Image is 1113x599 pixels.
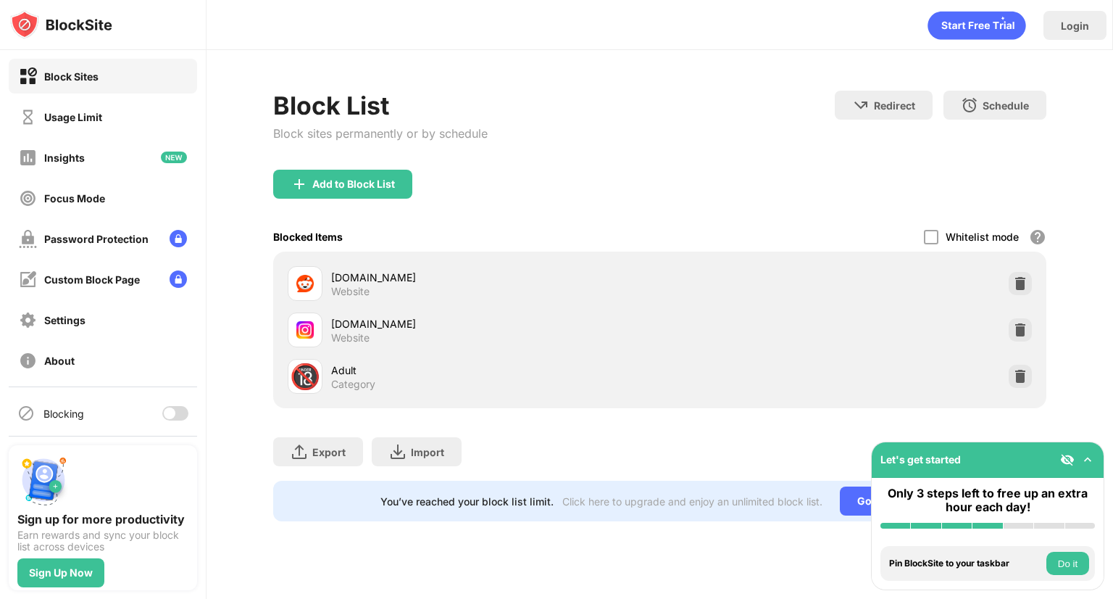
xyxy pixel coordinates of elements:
[1060,453,1075,467] img: eye-not-visible.svg
[44,355,75,367] div: About
[927,11,1026,40] div: animation
[290,362,320,392] div: 🔞
[874,99,915,112] div: Redirect
[43,408,84,420] div: Blocking
[1046,552,1089,575] button: Do it
[19,149,37,167] img: insights-off.svg
[19,67,37,86] img: block-on.svg
[331,331,370,344] div: Website
[17,512,188,526] div: Sign up for more productivity
[840,487,939,516] div: Go Unlimited
[273,126,488,141] div: Block sites permanently or by schedule
[17,405,35,422] img: blocking-icon.svg
[312,178,395,190] div: Add to Block List
[19,352,37,370] img: about-off.svg
[10,10,112,39] img: logo-blocksite.svg
[331,316,659,331] div: [DOMAIN_NAME]
[44,70,99,83] div: Block Sites
[312,446,346,458] div: Export
[983,99,1029,112] div: Schedule
[19,230,37,248] img: password-protection-off.svg
[889,558,1043,569] div: Pin BlockSite to your taskbar
[17,454,70,506] img: push-signup.svg
[19,189,37,207] img: focus-off.svg
[296,321,314,339] img: favicons
[273,91,488,120] div: Block List
[19,311,37,329] img: settings-off.svg
[161,152,187,163] img: new-icon.svg
[44,273,140,286] div: Custom Block Page
[273,231,343,243] div: Blocked Items
[44,314,86,326] div: Settings
[880,487,1095,514] div: Only 3 steps left to free up an extra hour each day!
[44,192,105,205] div: Focus Mode
[19,108,37,126] img: time-usage-off.svg
[331,270,659,285] div: [DOMAIN_NAME]
[380,495,554,508] div: You’ve reached your block list limit.
[331,285,370,298] div: Website
[331,378,375,391] div: Category
[170,230,187,247] img: lock-menu.svg
[19,270,37,289] img: customize-block-page-off.svg
[44,111,102,123] div: Usage Limit
[296,275,314,292] img: favicons
[411,446,444,458] div: Import
[946,231,1019,243] div: Whitelist mode
[880,453,961,466] div: Let's get started
[562,495,822,508] div: Click here to upgrade and enjoy an unlimited block list.
[1061,20,1089,32] div: Login
[29,567,93,579] div: Sign Up Now
[44,152,85,164] div: Insights
[170,270,187,288] img: lock-menu.svg
[17,529,188,553] div: Earn rewards and sync your block list across devices
[44,233,149,245] div: Password Protection
[1080,453,1095,467] img: omni-setup-toggle.svg
[331,363,659,378] div: Adult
